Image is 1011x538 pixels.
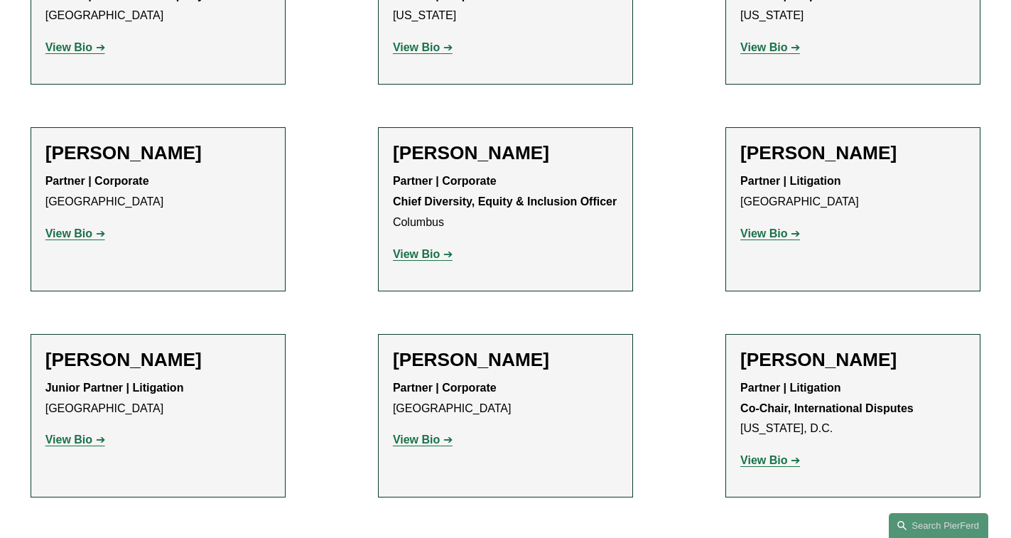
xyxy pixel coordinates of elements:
[889,513,988,538] a: Search this site
[393,248,440,260] strong: View Bio
[393,41,453,53] a: View Bio
[740,41,787,53] strong: View Bio
[740,454,800,466] a: View Bio
[393,175,617,208] strong: Partner | Corporate Chief Diversity, Equity & Inclusion Officer
[45,434,92,446] strong: View Bio
[45,175,149,187] strong: Partner | Corporate
[45,349,271,372] h2: [PERSON_NAME]
[393,142,618,165] h2: [PERSON_NAME]
[740,382,914,414] strong: Partner | Litigation Co-Chair, International Disputes
[45,41,92,53] strong: View Bio
[740,454,787,466] strong: View Bio
[740,227,800,240] a: View Bio
[45,41,105,53] a: View Bio
[740,142,966,165] h2: [PERSON_NAME]
[740,175,840,187] strong: Partner | Litigation
[45,142,271,165] h2: [PERSON_NAME]
[740,378,966,439] p: [US_STATE], D.C.
[45,227,105,240] a: View Bio
[740,349,966,372] h2: [PERSON_NAME]
[393,171,618,232] p: Columbus
[45,227,92,240] strong: View Bio
[45,434,105,446] a: View Bio
[45,382,184,394] strong: Junior Partner | Litigation
[740,41,800,53] a: View Bio
[393,382,497,394] strong: Partner | Corporate
[740,227,787,240] strong: View Bio
[393,349,618,372] h2: [PERSON_NAME]
[393,248,453,260] a: View Bio
[393,378,618,419] p: [GEOGRAPHIC_DATA]
[393,41,440,53] strong: View Bio
[393,434,440,446] strong: View Bio
[393,434,453,446] a: View Bio
[45,171,271,212] p: [GEOGRAPHIC_DATA]
[45,378,271,419] p: [GEOGRAPHIC_DATA]
[740,171,966,212] p: [GEOGRAPHIC_DATA]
